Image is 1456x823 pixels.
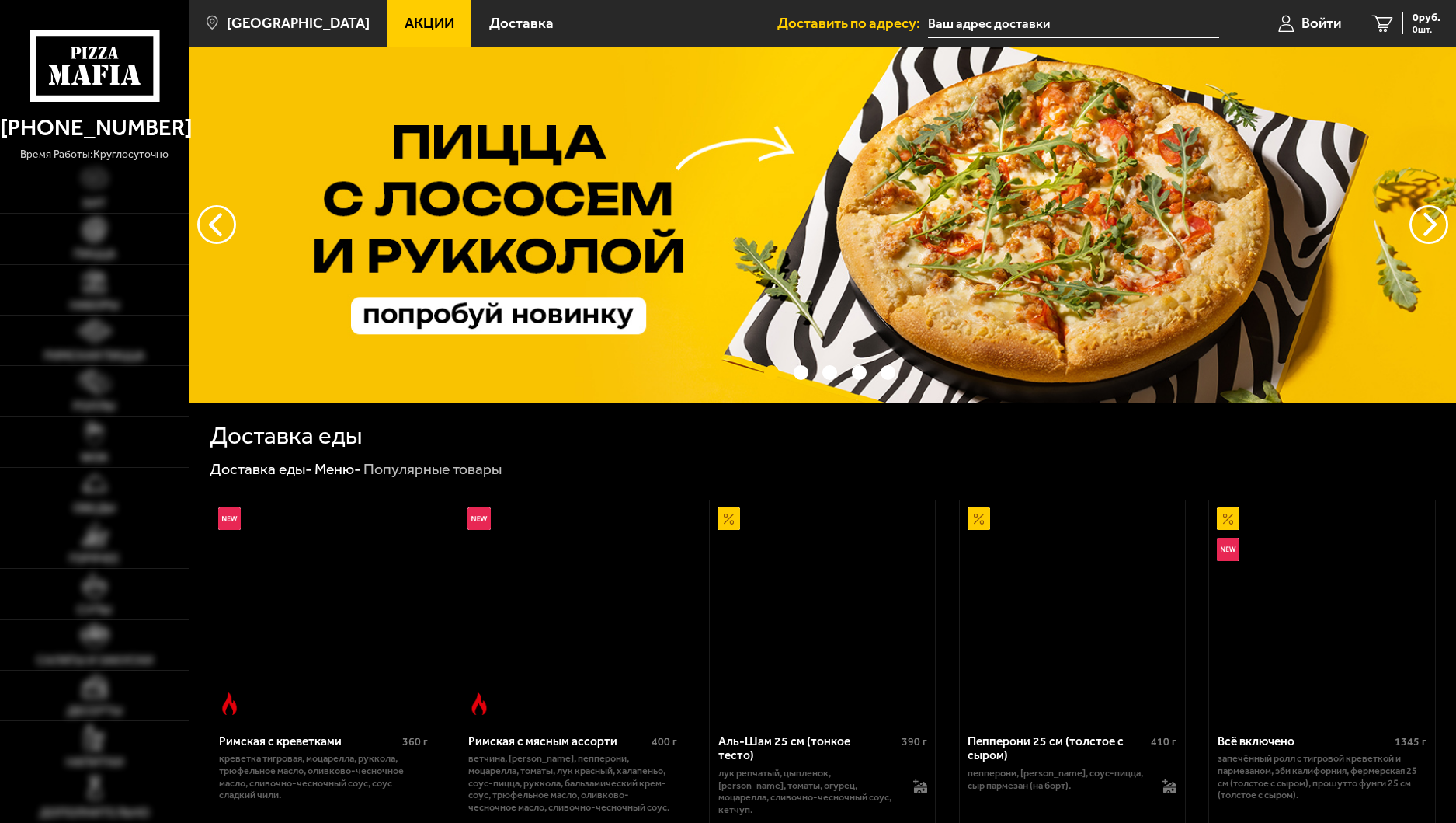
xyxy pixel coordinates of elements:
[210,500,436,723] a: НовинкаОстрое блюдоРимская с креветками
[467,692,490,715] img: Острое блюдо
[460,500,686,723] a: НовинкаОстрое блюдоРимская с мясным ассорти
[968,767,1147,791] p: пепперони, [PERSON_NAME], соус-пицца, сыр пармезан (на борт).
[402,735,428,748] span: 360 г
[219,734,398,749] div: Римская с креветками
[73,502,116,514] span: Обеды
[81,452,109,464] span: WOK
[210,460,312,478] a: Доставка еды-
[468,734,648,749] div: Римская с мясным ассорти
[652,735,677,748] span: 400 г
[1413,12,1440,23] span: 0 руб.
[219,752,428,801] p: креветка тигровая, моцарелла, руккола, трюфельное масло, оливково-чесночное масло, сливочно-чесно...
[467,507,490,530] img: Новинка
[764,365,779,380] button: точки переключения
[968,734,1147,764] div: Пепперони 25 см (толстое с сыром)
[36,654,153,667] span: Салаты и закуски
[218,507,241,530] img: Новинка
[794,365,808,380] button: точки переключения
[70,299,120,312] span: Наборы
[77,604,112,616] span: Супы
[852,365,867,380] button: точки переключения
[197,205,236,244] button: следующий
[1409,205,1448,244] button: предыдущий
[881,365,895,380] button: точки переключения
[489,16,554,31] span: Доставка
[1413,25,1440,34] span: 0 шт.
[69,553,120,565] span: Горячее
[82,197,106,210] span: Хит
[73,400,116,413] span: Роллы
[960,500,1185,723] a: АкционныйПепперони 25 см (толстое с сыром)
[928,9,1219,38] input: Ваш адрес доставки
[363,459,502,479] div: Популярные товары
[718,734,898,764] div: Аль-Шам 25 см (тонкое тесто)
[314,460,361,478] a: Меню-
[1395,735,1426,748] span: 1345 г
[66,756,123,769] span: Напитки
[218,692,241,715] img: Острое блюдо
[227,16,370,31] span: [GEOGRAPHIC_DATA]
[74,248,116,260] span: Пицца
[1217,538,1239,560] img: Новинка
[1218,734,1391,749] div: Всё включено
[710,500,935,723] a: АкционныйАль-Шам 25 см (тонкое тесто)
[405,16,454,31] span: Акции
[468,752,677,813] p: ветчина, [PERSON_NAME], пепперони, моцарелла, томаты, лук красный, халапеньо, соус-пицца, руккола...
[210,424,362,448] h1: Доставка еды
[902,735,927,748] span: 390 г
[718,507,740,530] img: Акционный
[1217,507,1239,530] img: Акционный
[777,16,928,31] span: Доставить по адресу:
[40,807,149,819] span: Дополнительно
[1218,752,1426,801] p: Запечённый ролл с тигровой креветкой и пармезаном, Эби Калифорния, Фермерская 25 см (толстое с сы...
[968,507,990,530] img: Акционный
[1209,500,1434,723] a: АкционныйНовинкаВсё включено
[67,705,123,717] span: Десерты
[822,365,837,380] button: точки переключения
[1301,16,1341,31] span: Войти
[44,350,144,362] span: Римская пицца
[1151,735,1176,748] span: 410 г
[718,767,898,816] p: лук репчатый, цыпленок, [PERSON_NAME], томаты, огурец, моцарелла, сливочно-чесночный соус, кетчуп.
